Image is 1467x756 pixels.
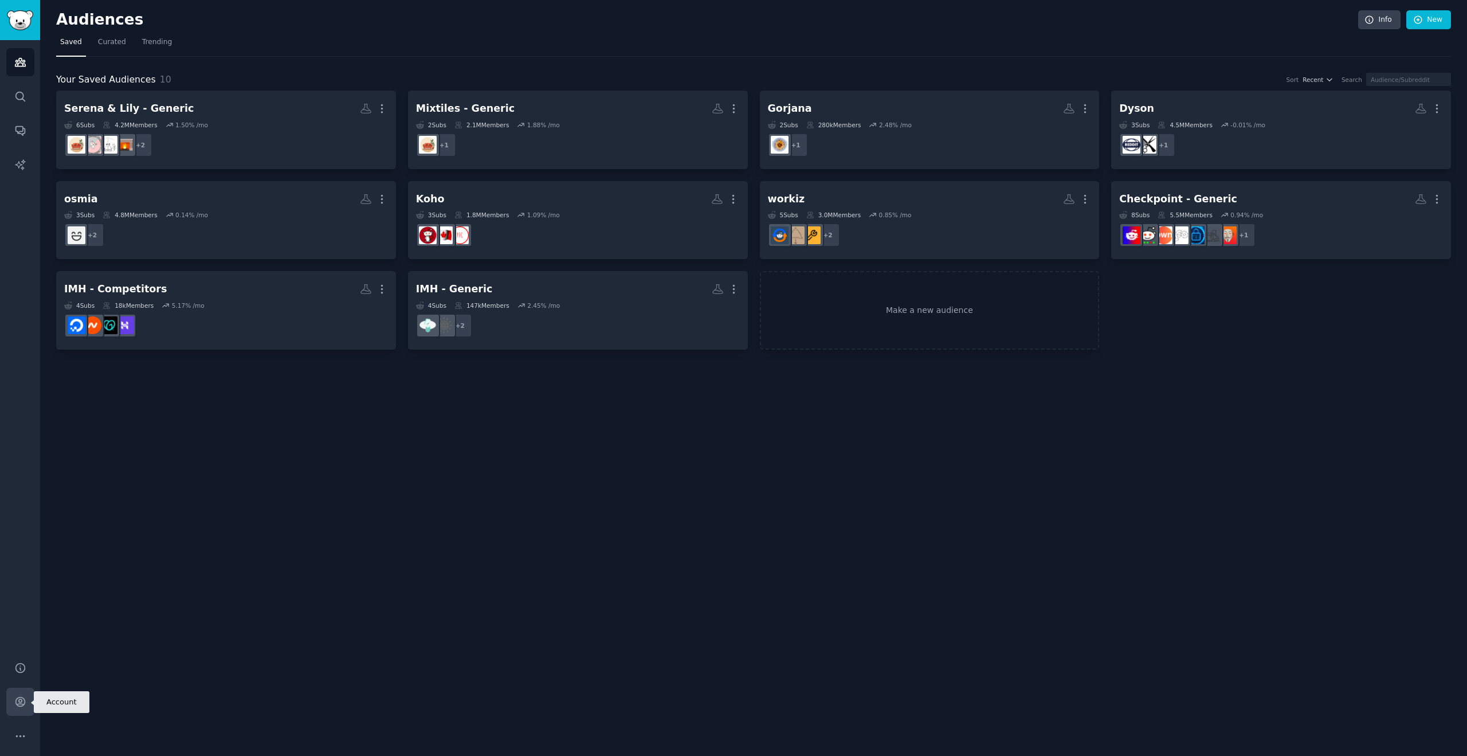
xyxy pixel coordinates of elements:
div: -0.01 % /mo [1230,121,1265,129]
a: workiz5Subs3.0MMembers0.85% /mo+2AskContractorselectriciansHVAC [760,181,1100,260]
img: DesignMyRoom [84,136,101,154]
div: 5 Sub s [768,211,798,219]
img: HVAC [771,226,789,244]
a: Koho3Subs1.8MMembers1.09% /mopovertyfinancecanadaCanadaReferralCodesPersonalFinanceCanada [408,181,748,260]
div: Gorjana [768,101,812,116]
span: 10 [160,74,171,85]
img: perioraldermatitis [68,226,85,244]
img: cybersecurity [1123,226,1140,244]
a: Make a new audience [760,271,1100,350]
div: + 2 [448,314,472,338]
a: IMH - Generic4Subs147kMembers2.45% /mo+2VPSwebhosting [408,271,748,350]
img: interiordecorating [68,136,85,154]
div: 8 Sub s [1119,211,1150,219]
div: + 2 [80,223,104,247]
span: Saved [60,37,82,48]
div: IMH - Competitors [64,282,167,296]
div: + 1 [1151,133,1175,157]
a: Curated [94,33,130,57]
div: + 1 [432,133,456,157]
img: VPS [435,316,453,334]
span: Your Saved Audiences [56,73,156,87]
a: Info [1358,10,1401,30]
div: 4.5M Members [1158,121,1212,129]
div: 4.8M Members [103,211,157,219]
a: Gorjana2Subs280kMembers2.48% /mo+1jewelry [760,91,1100,169]
img: jewelry [771,136,789,154]
a: IMH - Competitors4Subs18kMembers5.17% /moHostingergodaddyNameCheapdigital_ocean [56,271,396,350]
div: Checkpoint - Generic [1119,192,1237,206]
div: Search [1342,76,1362,84]
div: osmia [64,192,97,206]
a: Saved [56,33,86,57]
div: 0.94 % /mo [1230,211,1263,219]
div: 280k Members [806,121,861,129]
div: 2 Sub s [768,121,798,129]
img: godaddy [100,316,117,334]
span: Recent [1303,76,1323,84]
a: Dyson3Subs4.5MMembers-0.01% /mo+1HairVacuumCleaners [1111,91,1451,169]
div: 2.48 % /mo [879,121,912,129]
div: 4 Sub s [64,301,95,310]
img: pwnhub [1155,226,1172,244]
div: 5.5M Members [1158,211,1212,219]
img: Hair [1139,136,1156,154]
span: Trending [142,37,172,48]
img: GummySearch logo [7,10,33,30]
img: electricians [787,226,805,244]
a: Serena & Lily - Generic6Subs4.2MMembers1.50% /mo+2interiordesignideasInteriorDesignDesignMyRoomin... [56,91,396,169]
img: AskContractors [803,226,821,244]
img: interiordecorating [419,136,437,154]
a: Trending [138,33,176,57]
img: interiordesignideas [116,136,134,154]
span: Curated [98,37,126,48]
div: + 2 [816,223,840,247]
h2: Audiences [56,11,1358,29]
img: news_cybersecurity [1219,226,1237,244]
div: 3 Sub s [64,211,95,219]
div: 1.88 % /mo [527,121,560,129]
img: PersonalFinanceCanada [419,226,437,244]
div: 2.1M Members [454,121,509,129]
img: digital_ocean [68,316,85,334]
a: Checkpoint - Generic8Subs5.5MMembers0.94% /mo+1news_cybersecurityhackingDigitalPrivacyblackhatpwn... [1111,181,1451,260]
div: Mixtiles - Generic [416,101,515,116]
div: 4.2M Members [103,121,157,129]
div: Serena & Lily - Generic [64,101,194,116]
input: Audience/Subreddit [1366,73,1451,86]
div: 147k Members [454,301,509,310]
div: 0.14 % /mo [175,211,208,219]
img: povertyfinancecanada [451,226,469,244]
img: CanadaReferralCodes [435,226,453,244]
div: 2 Sub s [416,121,446,129]
div: + 2 [128,133,152,157]
div: Dyson [1119,101,1154,116]
button: Recent [1303,76,1333,84]
div: 3 Sub s [1119,121,1150,129]
div: + 1 [784,133,808,157]
a: osmia3Subs4.8MMembers0.14% /mo+2perioraldermatitis [56,181,396,260]
img: blackhat [1171,226,1188,244]
div: 1.09 % /mo [527,211,560,219]
div: 5.17 % /mo [172,301,205,310]
div: 4 Sub s [416,301,446,310]
img: NameCheap [84,316,101,334]
img: webhosting [419,316,437,334]
img: Hostinger [116,316,134,334]
div: 18k Members [103,301,154,310]
div: Sort [1286,76,1299,84]
div: Koho [416,192,445,206]
div: 3.0M Members [806,211,861,219]
div: 1.8M Members [454,211,509,219]
div: 3 Sub s [416,211,446,219]
div: workiz [768,192,805,206]
div: 2.45 % /mo [527,301,560,310]
a: Mixtiles - Generic2Subs2.1MMembers1.88% /mo+1interiordecorating [408,91,748,169]
div: IMH - Generic [416,282,493,296]
img: sysadmin [1139,226,1156,244]
div: 1.50 % /mo [175,121,208,129]
img: VacuumCleaners [1123,136,1140,154]
img: DigitalPrivacy [1187,226,1205,244]
div: 6 Sub s [64,121,95,129]
img: InteriorDesign [100,136,117,154]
